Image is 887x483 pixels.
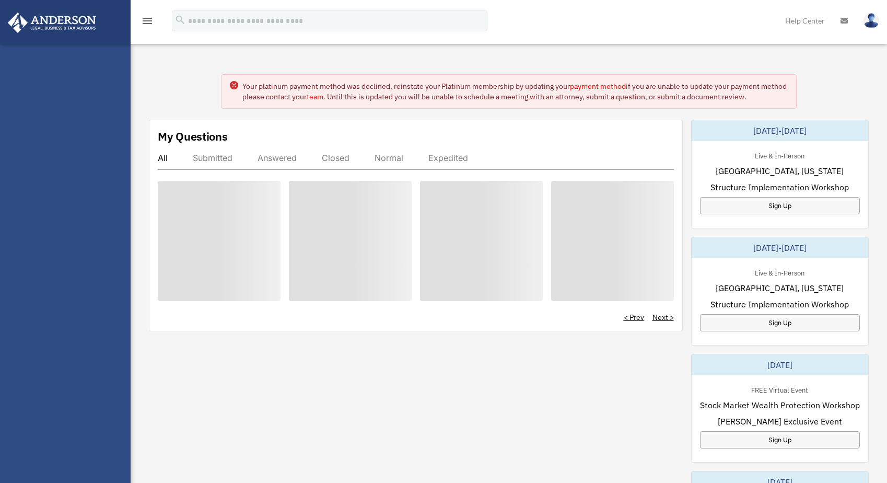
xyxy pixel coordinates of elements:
[174,14,186,26] i: search
[700,314,860,331] a: Sign Up
[570,82,626,91] a: payment method
[700,431,860,448] a: Sign Up
[700,197,860,214] a: Sign Up
[141,15,154,27] i: menu
[692,237,869,258] div: [DATE]-[DATE]
[652,312,674,323] a: Next >
[141,18,154,27] a: menu
[242,81,788,102] div: Your platinum payment method was declined, reinstate your Platinum membership by updating your if...
[307,92,323,101] a: team
[158,129,228,144] div: My Questions
[716,282,844,294] span: [GEOGRAPHIC_DATA], [US_STATE]
[716,165,844,177] span: [GEOGRAPHIC_DATA], [US_STATE]
[322,153,349,163] div: Closed
[258,153,297,163] div: Answered
[746,267,813,278] div: Live & In-Person
[746,149,813,160] div: Live & In-Person
[700,399,860,411] span: Stock Market Wealth Protection Workshop
[5,13,99,33] img: Anderson Advisors Platinum Portal
[624,312,644,323] a: < Prev
[692,120,869,141] div: [DATE]-[DATE]
[692,354,869,375] div: [DATE]
[718,415,842,428] span: [PERSON_NAME] Exclusive Event
[428,153,468,163] div: Expedited
[863,13,879,28] img: User Pic
[743,384,816,395] div: FREE Virtual Event
[158,153,168,163] div: All
[193,153,232,163] div: Submitted
[375,153,403,163] div: Normal
[710,181,849,193] span: Structure Implementation Workshop
[710,298,849,310] span: Structure Implementation Workshop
